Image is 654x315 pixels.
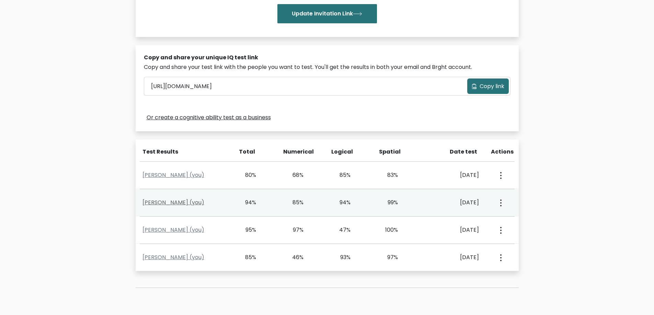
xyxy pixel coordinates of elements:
div: Actions [491,148,515,156]
div: [DATE] [426,253,479,262]
div: [DATE] [426,198,479,207]
a: [PERSON_NAME] (you) [142,198,204,206]
div: [DATE] [426,226,479,234]
div: 94% [331,198,351,207]
div: Spatial [379,148,399,156]
div: Test Results [142,148,227,156]
div: Numerical [283,148,303,156]
div: 46% [284,253,303,262]
div: 83% [378,171,398,179]
div: 97% [378,253,398,262]
div: 85% [331,171,351,179]
div: 85% [284,198,303,207]
div: Date test [427,148,483,156]
div: 68% [284,171,303,179]
span: Copy link [480,82,504,90]
div: 100% [378,226,398,234]
button: Update Invitation Link [277,4,377,23]
div: Logical [331,148,351,156]
div: [DATE] [426,171,479,179]
div: 85% [237,253,256,262]
div: Total [236,148,255,156]
div: 95% [237,226,256,234]
a: [PERSON_NAME] (you) [142,226,204,234]
a: [PERSON_NAME] (you) [142,253,204,261]
a: Or create a cognitive ability test as a business [147,113,271,122]
div: 93% [331,253,351,262]
div: 97% [284,226,303,234]
a: [PERSON_NAME] (you) [142,171,204,179]
div: Copy and share your test link with the people you want to test. You'll get the results in both yo... [144,63,510,71]
button: Copy link [467,78,509,94]
div: 94% [237,198,256,207]
div: 47% [331,226,351,234]
div: 99% [378,198,398,207]
div: 80% [237,171,256,179]
div: Copy and share your unique IQ test link [144,53,510,62]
